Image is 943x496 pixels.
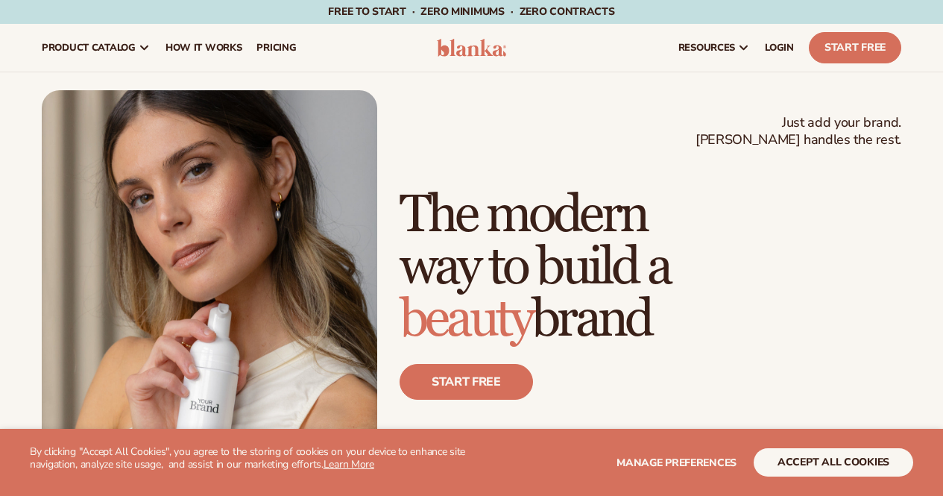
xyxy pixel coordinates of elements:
span: Free to start · ZERO minimums · ZERO contracts [328,4,614,19]
a: How It Works [158,24,250,72]
button: Manage preferences [616,448,737,477]
a: Start free [400,364,533,400]
button: accept all cookies [754,448,913,477]
p: By clicking "Accept All Cookies", you agree to the storing of cookies on your device to enhance s... [30,446,472,471]
img: logo [437,39,507,57]
span: LOGIN [765,42,794,54]
span: How It Works [165,42,242,54]
span: Just add your brand. [PERSON_NAME] handles the rest. [696,114,901,149]
span: product catalog [42,42,136,54]
a: product catalog [34,24,158,72]
a: resources [671,24,757,72]
span: beauty [400,288,532,351]
span: resources [678,42,735,54]
a: Start Free [809,32,901,63]
span: Manage preferences [616,456,737,470]
a: pricing [249,24,303,72]
span: pricing [256,42,296,54]
a: Learn More [324,457,374,471]
a: LOGIN [757,24,801,72]
h1: The modern way to build a brand [400,189,901,346]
